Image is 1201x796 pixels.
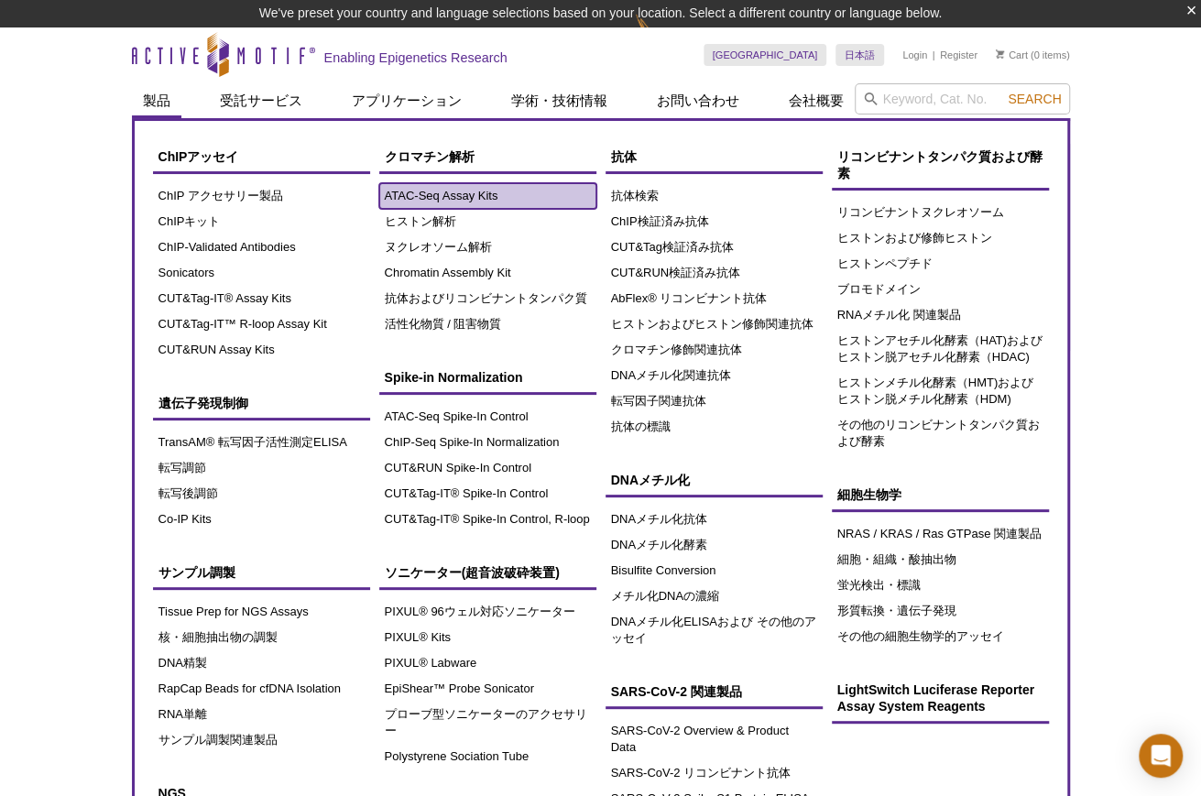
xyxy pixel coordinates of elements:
a: RNA単離 [153,702,370,727]
a: CUT&Tag-IT® Spike-In Control [379,481,596,507]
img: Change Here [636,14,684,57]
span: 抗体 [611,149,637,164]
span: ソニケーター(超音波破砕装置) [385,565,560,580]
a: DNAメチル化酵素 [606,532,823,558]
a: ソニケーター(超音波破砕装置) [379,555,596,590]
a: ヒストンペプチド [832,251,1049,277]
a: ChIPアッセイ [153,139,370,174]
a: TransAM® 転写因子活性測定ELISA [153,430,370,455]
a: ChIP アクセサリー製品 [153,183,370,209]
img: Your Cart [996,49,1004,59]
a: Login [902,49,927,61]
a: 細胞生物学 [832,477,1049,512]
button: Search [1002,91,1066,107]
a: プローブ型ソニケーターのアクセサリー [379,702,596,744]
a: リコンビナントヌクレオソーム [832,200,1049,225]
li: (0 items) [996,44,1070,66]
span: クロマチン解析 [385,149,475,164]
a: 会社概要 [778,83,855,118]
a: 抗体検索 [606,183,823,209]
a: NRAS / KRAS / Ras GTPase 関連製品 [832,521,1049,547]
a: Tissue Prep for NGS Assays [153,599,370,625]
a: 蛍光検出・標識 [832,572,1049,598]
span: Spike-in Normalization [385,370,523,385]
a: リコンビナントタンパク質および酵素 [832,139,1049,191]
a: アプリケーション [341,83,473,118]
a: 核・細胞抽出物の調製 [153,625,370,650]
a: Register [940,49,977,61]
a: EpiShear™ Probe Sonicator [379,676,596,702]
a: お問い合わせ [646,83,750,118]
a: CUT&RUN Spike-In Control [379,455,596,481]
a: DNAメチル化関連抗体 [606,363,823,388]
span: リコンビナントタンパク質および酵素 [837,149,1043,180]
span: サンプル調製 [158,565,235,580]
a: 転写因子関連抗体 [606,388,823,414]
a: Spike-in Normalization [379,360,596,395]
span: 細胞生物学 [837,487,901,502]
li: | [933,44,935,66]
a: RapCap Beads for cfDNA Isolation [153,676,370,702]
a: CUT&RUN検証済み抗体 [606,260,823,286]
a: 転写調節 [153,455,370,481]
a: SARS-CoV-2 リコンビナント抗体 [606,760,823,786]
a: ヒストン解析 [379,209,596,234]
a: ヌクレオソーム解析 [379,234,596,260]
a: その他の細胞生物学的アッセイ [832,624,1049,649]
a: メチル化DNAの濃縮 [606,583,823,609]
a: 受託サービス [209,83,313,118]
a: 転写後調節 [153,481,370,507]
a: Cart [996,49,1028,61]
a: 抗体 [606,139,823,174]
a: 抗体の標識 [606,414,823,440]
a: DNAメチル化ELISAおよび その他のアッセイ [606,609,823,651]
a: ChIP-Validated Antibodies [153,234,370,260]
a: RNAメチル化 関連製品 [832,302,1049,328]
a: クロマチン修飾関連抗体 [606,337,823,363]
a: ATAC-Seq Spike-In Control [379,404,596,430]
a: ChIPキット [153,209,370,234]
a: サンプル調製関連製品 [153,727,370,753]
a: ヒストンメチル化酵素（HMT)およびヒストン脱メチル化酵素（HDM) [832,370,1049,412]
a: Bisulfite Conversion [606,558,823,583]
a: 抗体およびリコンビナントタンパク質 [379,286,596,311]
a: [GEOGRAPHIC_DATA] [704,44,827,66]
span: 遺伝子発現制御 [158,396,248,410]
a: PIXUL® Labware [379,650,596,676]
a: PIXUL® Kits [379,625,596,650]
a: CUT&Tag-IT® Spike-In Control, R-loop [379,507,596,532]
span: DNAメチル化 [611,473,690,487]
h2: Enabling Epigenetics Research [324,49,508,66]
a: CUT&Tag-IT™ R-loop Assay Kit [153,311,370,337]
a: ATAC-Seq Assay Kits [379,183,596,209]
a: DNAメチル化抗体 [606,507,823,532]
a: PIXUL® 96ウェル対応ソニケーター [379,599,596,625]
a: LightSwitch Luciferase Reporter Assay System Reagents [832,672,1049,724]
a: Chromatin Assembly Kit [379,260,596,286]
a: ヒストンアセチル化酵素（HAT)およびヒストン脱アセチル化酵素（HDAC) [832,328,1049,370]
a: DNA精製 [153,650,370,676]
a: CUT&Tag検証済み抗体 [606,234,823,260]
a: 活性化物質 / 阻害物質 [379,311,596,337]
a: ヒストンおよび修飾ヒストン [832,225,1049,251]
a: 形質転換・遺伝子発現 [832,598,1049,624]
a: SARS-CoV-2 Overview & Product Data [606,718,823,760]
a: その他のリコンビナントタンパク質および酵素 [832,412,1049,454]
a: 遺伝子発現制御 [153,386,370,420]
a: DNAメチル化 [606,463,823,497]
span: ChIPアッセイ [158,149,239,164]
a: 細胞・組織・酸抽出物 [832,547,1049,572]
a: クロマチン解析 [379,139,596,174]
input: Keyword, Cat. No. [855,83,1070,114]
a: ChIP-Seq Spike-In Normalization [379,430,596,455]
a: Polystyrene Sociation Tube [379,744,596,769]
a: サンプル調製 [153,555,370,590]
span: SARS-CoV-2 関連製品 [611,684,742,699]
a: ブロモドメイン [832,277,1049,302]
span: LightSwitch Luciferase Reporter Assay System Reagents [837,682,1034,714]
a: 製品 [132,83,181,118]
div: Open Intercom Messenger [1139,734,1183,778]
a: ChIP検証済み抗体 [606,209,823,234]
a: ヒストンおよびヒストン修飾関連抗体 [606,311,823,337]
a: CUT&Tag-IT® Assay Kits [153,286,370,311]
